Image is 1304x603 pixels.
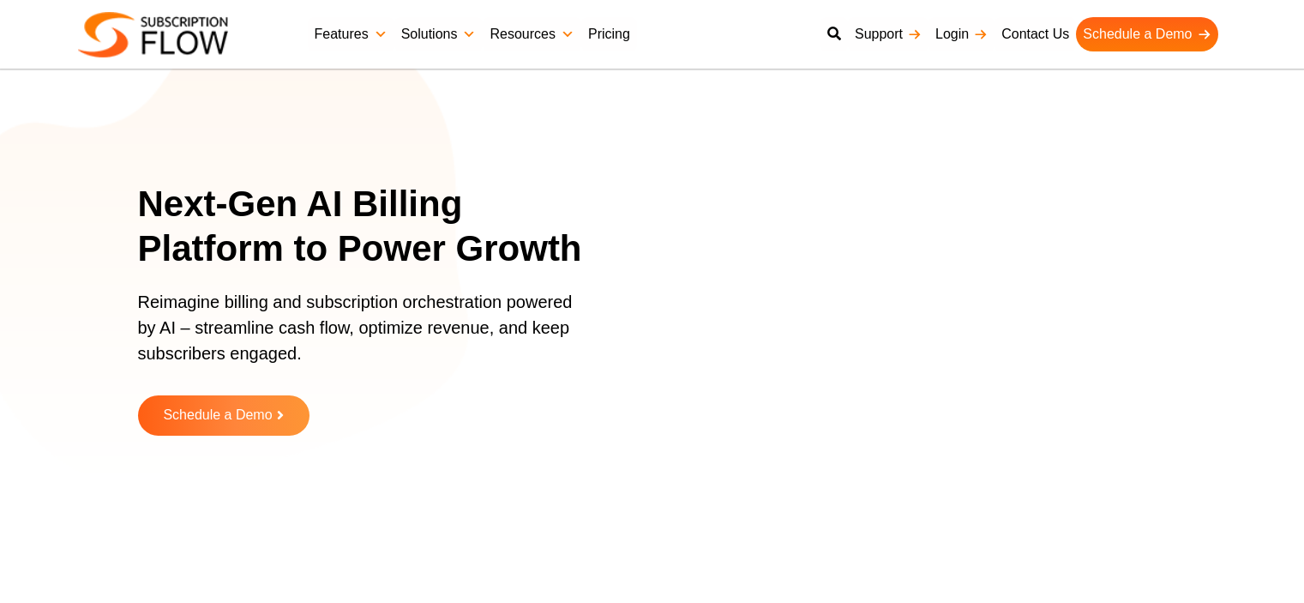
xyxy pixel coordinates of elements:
a: Solutions [394,17,484,51]
a: Schedule a Demo [138,395,309,436]
a: Features [308,17,394,51]
span: Schedule a Demo [163,408,272,423]
a: Support [848,17,928,51]
a: Login [928,17,995,51]
img: Subscriptionflow [78,12,228,57]
p: Reimagine billing and subscription orchestration powered by AI – streamline cash flow, optimize r... [138,289,584,383]
a: Pricing [581,17,637,51]
a: Resources [483,17,580,51]
h1: Next-Gen AI Billing Platform to Power Growth [138,182,605,272]
a: Contact Us [995,17,1076,51]
a: Schedule a Demo [1076,17,1217,51]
